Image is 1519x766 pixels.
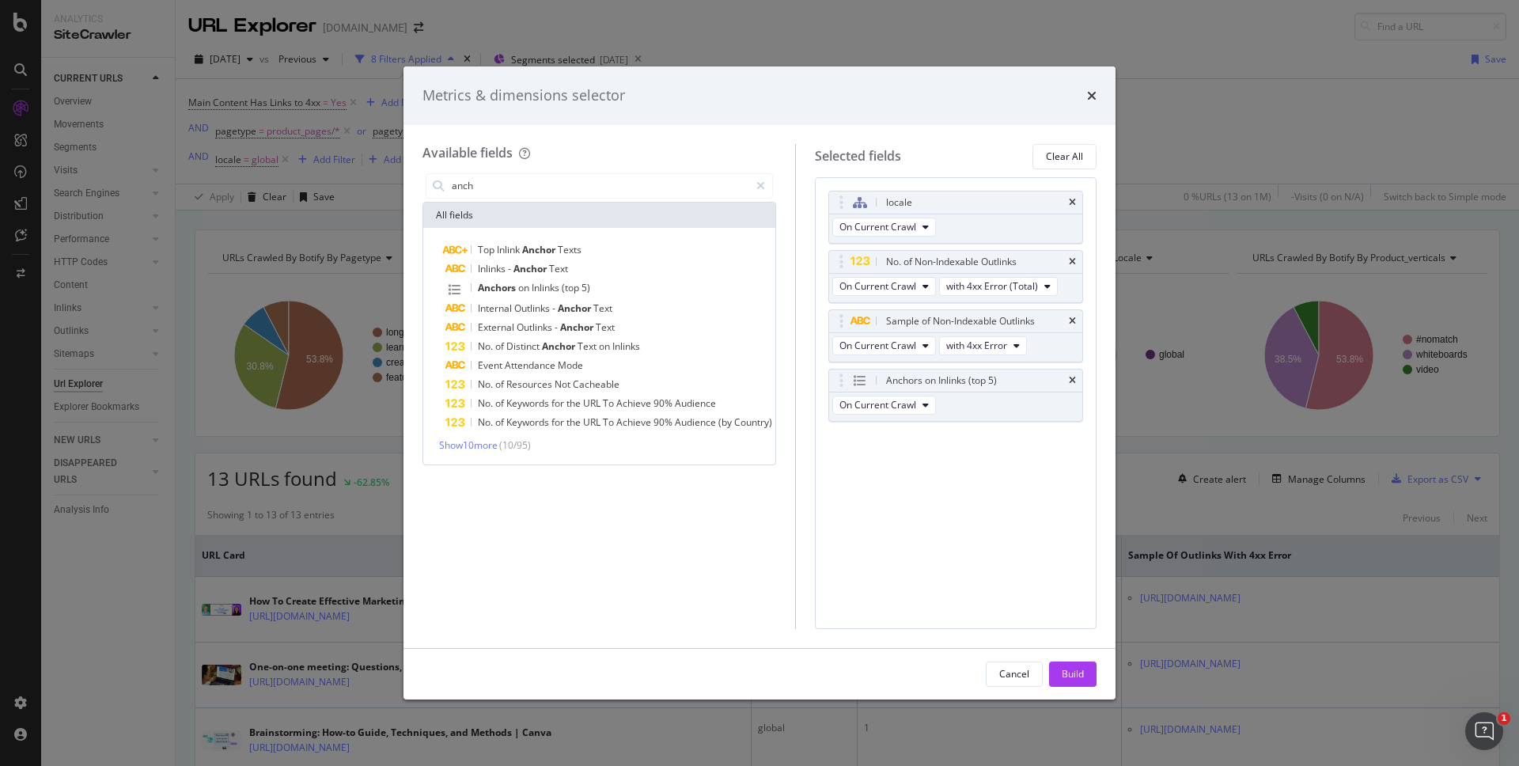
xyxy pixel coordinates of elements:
input: Search by field name [450,174,749,198]
span: Anchor [522,243,558,256]
span: To [603,396,616,410]
span: Distinct [506,339,542,353]
span: ( 10 / 95 ) [499,438,531,452]
button: with 4xx Error (Total) [939,277,1058,296]
span: Audience [675,396,716,410]
span: 5) [581,281,590,294]
button: with 4xx Error [939,336,1027,355]
button: On Current Crawl [832,396,936,415]
div: modal [403,66,1116,700]
div: Build [1062,667,1084,681]
div: times [1069,257,1076,267]
span: - [552,301,558,315]
span: Inlinks [478,262,508,275]
span: of [495,396,506,410]
div: Available fields [422,144,513,161]
span: Cacheable [573,377,619,391]
span: Audience [675,415,718,429]
span: Keywords [506,415,551,429]
span: To [603,415,616,429]
span: the [566,415,583,429]
span: (by [718,415,734,429]
span: URL [583,415,603,429]
span: Mode [558,358,583,372]
span: of [495,339,506,353]
span: On Current Crawl [839,339,916,352]
div: Metrics & dimensions selector [422,85,625,106]
span: Top [478,243,497,256]
span: Achieve [616,415,653,429]
button: Cancel [986,662,1043,687]
button: Clear All [1032,144,1097,169]
span: Anchor [542,339,578,353]
div: Sample of Non-Indexable Outlinks [886,313,1035,329]
span: for [551,415,566,429]
span: On Current Crawl [839,279,916,293]
span: - [508,262,513,275]
div: Anchors on Inlinks (top 5)timesOn Current Crawl [828,369,1083,422]
div: Anchors on Inlinks (top 5) [886,373,997,389]
button: On Current Crawl [832,218,936,237]
button: On Current Crawl [832,336,936,355]
span: Resources [506,377,555,391]
div: localetimesOn Current Crawl [828,191,1083,244]
iframe: Intercom live chat [1465,712,1503,750]
div: times [1069,198,1076,207]
span: for [551,396,566,410]
span: Anchor [560,320,596,334]
span: Anchor [513,262,549,275]
div: locale [886,195,912,210]
div: All fields [423,203,775,228]
span: Text [593,301,612,315]
span: Attendance [505,358,558,372]
span: Outlinks [514,301,552,315]
span: Event [478,358,505,372]
span: Inlinks [532,281,562,294]
span: Country) [734,415,772,429]
span: External [478,320,517,334]
div: Clear All [1046,150,1083,163]
button: On Current Crawl [832,277,936,296]
span: Internal [478,301,514,315]
span: No. [478,396,495,410]
span: of [495,415,506,429]
span: On Current Crawl [839,398,916,411]
span: 1 [1498,712,1510,725]
div: No. of Non-Indexable OutlinkstimesOn Current Crawlwith 4xx Error (Total) [828,250,1083,303]
span: No. [478,377,495,391]
span: Inlinks [612,339,640,353]
div: times [1069,317,1076,326]
span: Not [555,377,573,391]
span: Inlink [497,243,522,256]
span: Show 10 more [439,438,498,452]
div: times [1069,376,1076,385]
div: times [1087,85,1097,106]
span: 90% [653,415,675,429]
div: Cancel [999,667,1029,681]
span: 90% [653,396,675,410]
span: URL [583,396,603,410]
span: the [566,396,583,410]
div: No. of Non-Indexable Outlinks [886,254,1017,270]
span: Texts [558,243,581,256]
span: with 4xx Error [946,339,1007,352]
span: on [599,339,612,353]
div: Sample of Non-Indexable OutlinkstimesOn Current Crawlwith 4xx Error [828,309,1083,362]
span: Anchor [558,301,593,315]
span: Outlinks [517,320,555,334]
span: Keywords [506,396,551,410]
span: - [555,320,560,334]
button: Build [1049,662,1097,687]
span: Text [596,320,615,334]
div: Selected fields [815,147,901,165]
span: Achieve [616,396,653,410]
span: No. [478,415,495,429]
span: On Current Crawl [839,220,916,233]
span: Text [578,339,599,353]
span: Anchors [478,281,518,294]
span: on [518,281,532,294]
span: No. [478,339,495,353]
span: (top [562,281,581,294]
span: Text [549,262,568,275]
span: with 4xx Error (Total) [946,279,1038,293]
